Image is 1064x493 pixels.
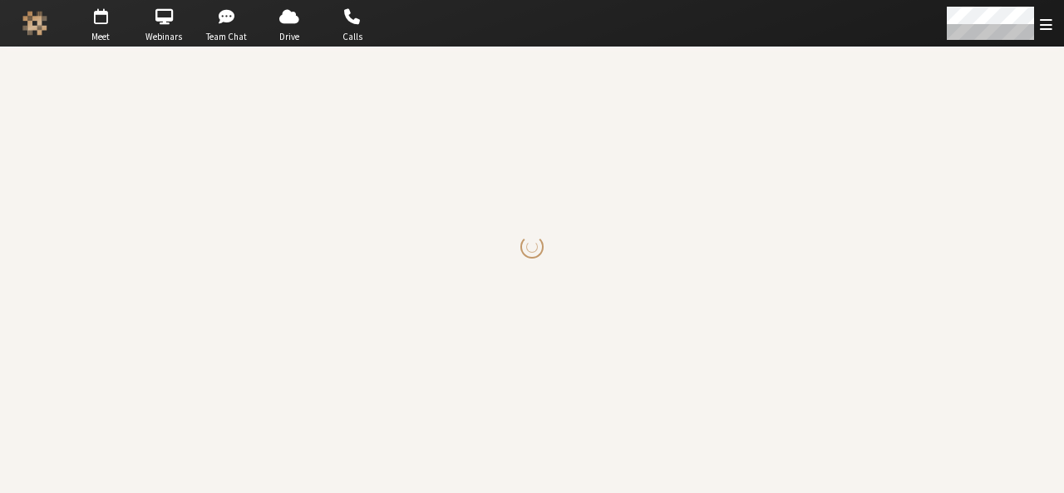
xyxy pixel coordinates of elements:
span: Team Chat [198,30,256,44]
span: Drive [260,30,318,44]
span: Meet [71,30,130,44]
span: Calls [323,30,382,44]
img: Iotum [22,11,47,36]
span: Webinars [135,30,193,44]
